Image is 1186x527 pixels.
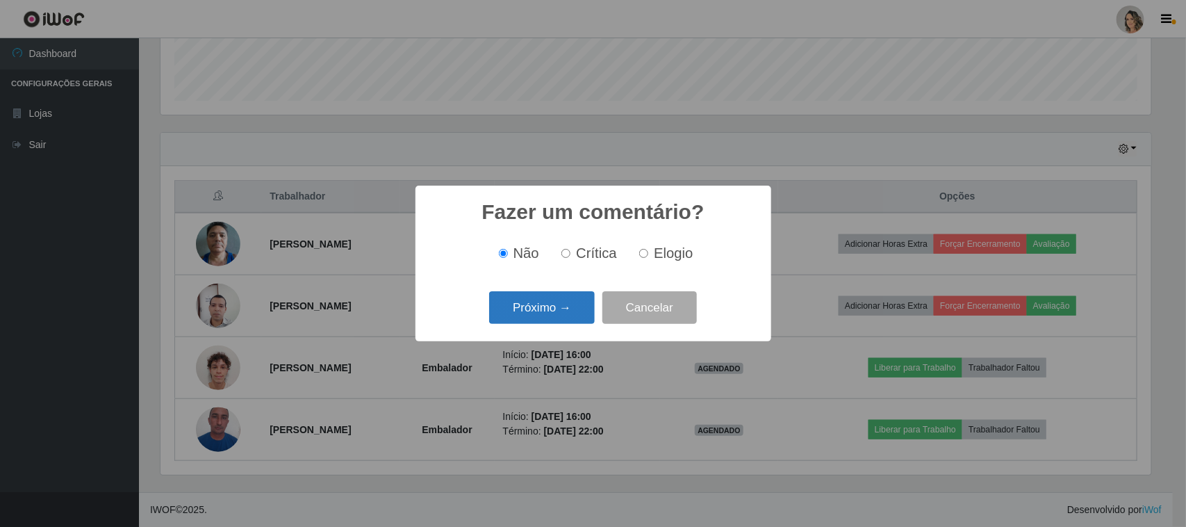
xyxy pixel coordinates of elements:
h2: Fazer um comentário? [481,200,704,225]
input: Não [499,249,508,258]
span: Não [513,245,539,261]
span: Crítica [576,245,617,261]
span: Elogio [654,245,693,261]
input: Elogio [639,249,648,258]
input: Crítica [561,249,570,258]
button: Próximo → [489,291,595,324]
button: Cancelar [602,291,697,324]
